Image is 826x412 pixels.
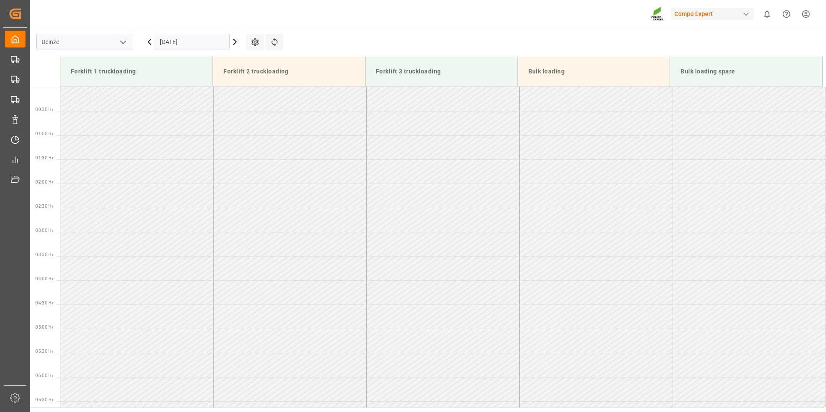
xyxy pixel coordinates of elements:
[35,252,53,257] span: 03:30 Hr
[677,63,815,79] div: Bulk loading spare
[35,373,53,378] span: 06:00 Hr
[777,4,796,24] button: Help Center
[757,4,777,24] button: show 0 new notifications
[35,325,53,330] span: 05:00 Hr
[35,397,53,402] span: 06:30 Hr
[35,131,53,136] span: 01:00 Hr
[35,180,53,184] span: 02:00 Hr
[35,276,53,281] span: 04:00 Hr
[35,107,53,112] span: 00:30 Hr
[35,228,53,233] span: 03:00 Hr
[220,63,358,79] div: Forklift 2 truckloading
[35,301,53,305] span: 04:30 Hr
[155,34,230,50] input: DD.MM.YYYY
[525,63,663,79] div: Bulk loading
[671,6,757,22] button: Compo Expert
[67,63,206,79] div: Forklift 1 truckloading
[671,8,754,20] div: Compo Expert
[35,204,53,209] span: 02:30 Hr
[36,34,132,50] input: Type to search/select
[651,6,665,22] img: Screenshot%202023-09-29%20at%2010.02.21.png_1712312052.png
[35,349,53,354] span: 05:30 Hr
[35,155,53,160] span: 01:30 Hr
[116,35,129,49] button: open menu
[372,63,511,79] div: Forklift 3 truckloading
